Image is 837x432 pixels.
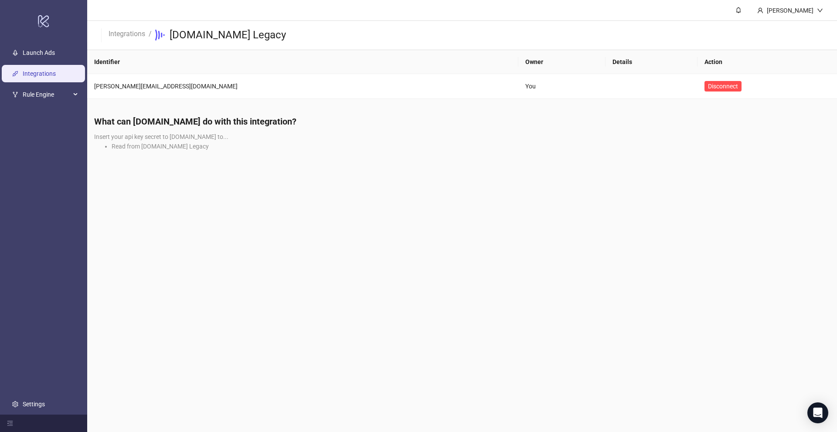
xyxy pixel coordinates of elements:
[94,115,830,128] h4: What can [DOMAIN_NAME] do with this integration?
[94,81,511,91] div: [PERSON_NAME][EMAIL_ADDRESS][DOMAIN_NAME]
[23,401,45,408] a: Settings
[23,70,56,77] a: Integrations
[7,420,13,426] span: menu-fold
[606,50,697,74] th: Details
[112,142,830,151] li: Read from [DOMAIN_NAME] Legacy
[735,7,742,13] span: bell
[817,7,823,13] span: down
[704,81,742,91] button: Disconnect
[87,50,518,74] th: Identifier
[155,30,166,40] svg: Frame.io Logo
[170,28,286,42] h3: [DOMAIN_NAME] Legacy
[757,7,763,13] span: user
[23,86,71,103] span: Rule Engine
[807,402,828,423] div: Open Intercom Messenger
[12,91,18,98] span: fork
[107,28,147,38] a: Integrations
[697,50,837,74] th: Action
[525,81,599,91] div: You
[708,83,738,90] span: Disconnect
[518,50,606,74] th: Owner
[94,133,228,140] span: Insert your api key secret to [DOMAIN_NAME] to...
[763,6,817,15] div: [PERSON_NAME]
[23,49,55,56] a: Launch Ads
[149,28,152,42] li: /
